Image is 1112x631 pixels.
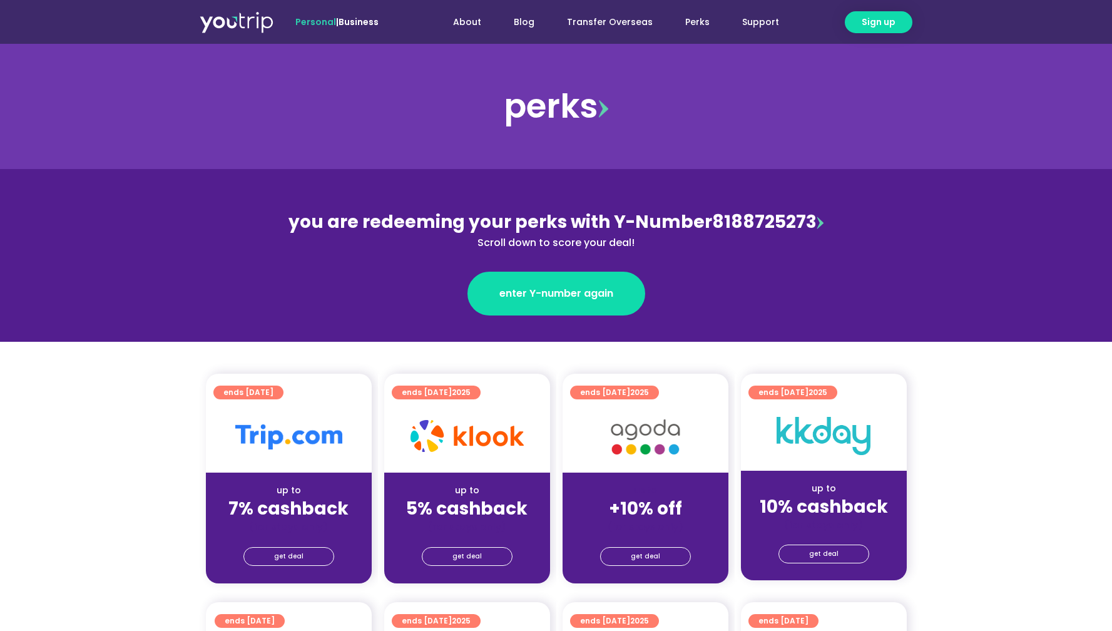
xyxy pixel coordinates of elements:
span: get deal [631,548,660,565]
a: enter Y-number again [467,272,645,315]
div: (for stays only) [573,520,718,533]
div: Scroll down to score your deal! [285,235,828,250]
span: Sign up [862,16,895,29]
span: enter Y-number again [499,286,613,301]
a: ends [DATE]2025 [570,386,659,399]
span: ends [DATE] [402,386,471,399]
strong: +10% off [609,496,682,521]
div: up to [751,482,897,495]
a: get deal [243,547,334,566]
a: Sign up [845,11,912,33]
span: get deal [274,548,304,565]
div: up to [216,484,362,497]
span: ends [DATE] [758,614,808,628]
strong: 5% cashback [406,496,528,521]
a: Perks [669,11,726,34]
span: ends [DATE] [402,614,471,628]
div: 8188725273 [285,209,828,250]
strong: 7% cashback [228,496,349,521]
span: 2025 [630,615,649,626]
a: ends [DATE]2025 [748,386,837,399]
span: ends [DATE] [758,386,827,399]
span: | [295,16,379,28]
nav: Menu [412,11,795,34]
a: ends [DATE]2025 [570,614,659,628]
a: ends [DATE] [748,614,819,628]
span: 2025 [630,387,649,398]
span: 2025 [452,387,471,398]
span: 2025 [808,387,827,398]
span: 2025 [452,615,471,626]
span: Personal [295,16,336,28]
a: Support [726,11,795,34]
a: ends [DATE] [215,614,285,628]
span: ends [DATE] [223,386,273,399]
a: ends [DATE]2025 [392,386,481,399]
span: up to [634,484,657,496]
div: (for stays only) [751,518,897,531]
a: Business [339,16,379,28]
span: get deal [809,545,839,563]
a: About [437,11,497,34]
a: Blog [497,11,551,34]
span: you are redeeming your perks with Y-Number [288,210,712,234]
span: ends [DATE] [580,614,649,628]
div: (for stays only) [394,520,540,533]
span: ends [DATE] [580,386,649,399]
a: get deal [422,547,513,566]
span: get deal [452,548,482,565]
a: get deal [600,547,691,566]
a: ends [DATE] [213,386,283,399]
a: Transfer Overseas [551,11,669,34]
a: get deal [778,545,869,563]
a: ends [DATE]2025 [392,614,481,628]
span: ends [DATE] [225,614,275,628]
div: (for stays only) [216,520,362,533]
strong: 10% cashback [760,495,888,519]
div: up to [394,484,540,497]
